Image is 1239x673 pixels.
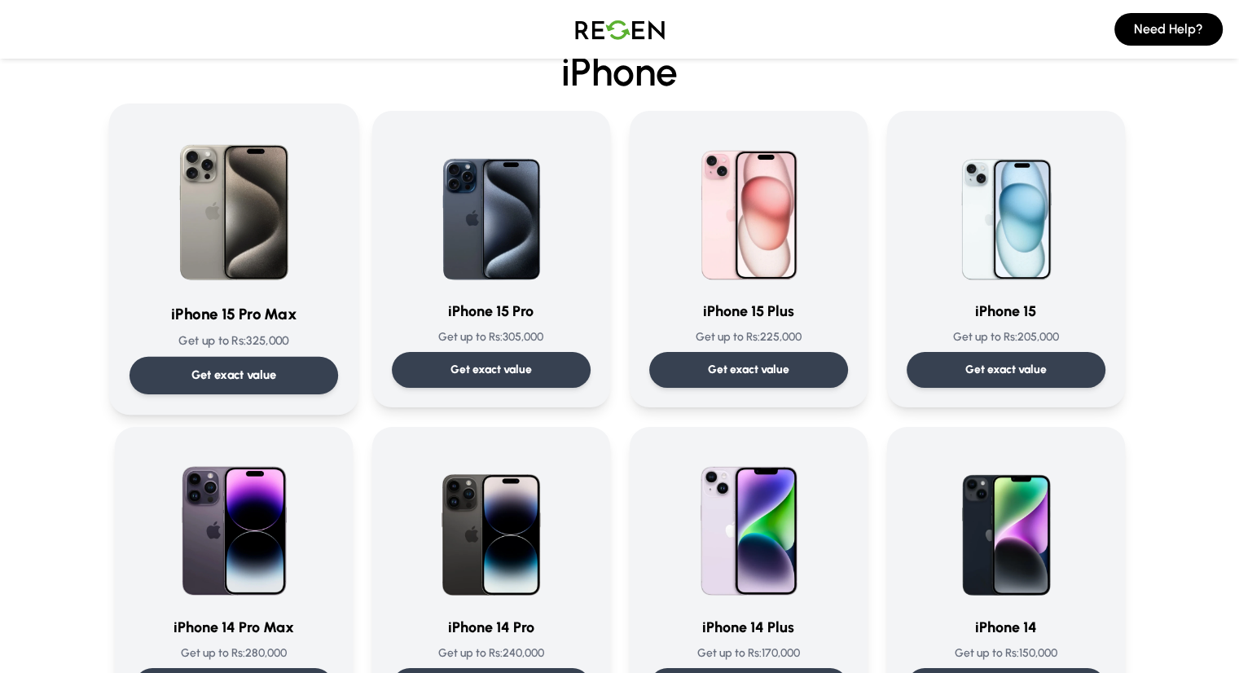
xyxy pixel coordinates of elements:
img: iPhone 15 [928,130,1084,287]
h3: iPhone 14 Pro [392,616,591,639]
img: iPhone 14 Pro Max [156,446,312,603]
p: Get up to Rs: 325,000 [129,332,337,350]
p: Get up to Rs: 150,000 [907,645,1105,662]
p: Get up to Rs: 240,000 [392,645,591,662]
p: Get up to Rs: 305,000 [392,329,591,345]
img: iPhone 15 Plus [670,130,827,287]
img: iPhone 14 [928,446,1084,603]
p: Get up to Rs: 170,000 [649,645,848,662]
p: Get up to Rs: 205,000 [907,329,1105,345]
p: Get up to Rs: 280,000 [134,645,333,662]
p: Get exact value [708,362,789,378]
button: Need Help? [1114,13,1223,46]
h3: iPhone 15 Pro Max [129,302,337,326]
img: Logo [563,7,677,52]
p: Get exact value [965,362,1047,378]
img: iPhone 15 Pro [413,130,569,287]
img: iPhone 14 Pro [413,446,569,603]
img: iPhone 14 Plus [670,446,827,603]
h3: iPhone 15 Plus [649,300,848,323]
span: iPhone [115,52,1125,91]
h3: iPhone 15 Pro [392,300,591,323]
p: Get up to Rs: 225,000 [649,329,848,345]
p: Get exact value [450,362,532,378]
img: iPhone 15 Pro Max [152,124,316,288]
h3: iPhone 15 [907,300,1105,323]
p: Get exact value [191,367,276,384]
h3: iPhone 14 [907,616,1105,639]
h3: iPhone 14 Plus [649,616,848,639]
h3: iPhone 14 Pro Max [134,616,333,639]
